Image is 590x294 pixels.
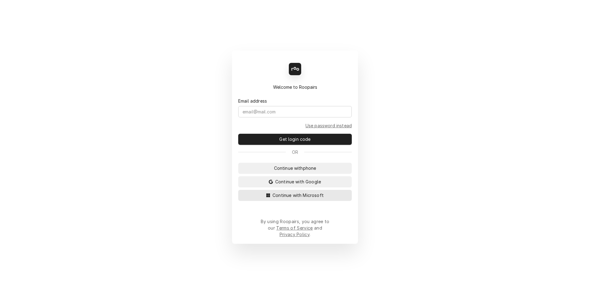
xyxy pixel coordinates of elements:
div: Or [238,149,352,155]
a: Privacy Policy [280,232,310,237]
span: Continue with phone [273,165,318,171]
a: Go to Email and password form [305,122,352,129]
button: Get login code [238,134,352,145]
span: Continue with Google [274,178,322,185]
div: Welcome to Roopairs [238,84,352,90]
input: email@mail.com [238,106,352,117]
label: Email address [238,98,267,104]
a: Terms of Service [276,225,313,231]
button: Continue with Microsoft [238,190,352,201]
span: Continue with Microsoft [271,192,325,198]
div: By using Roopairs, you agree to our and . [260,218,330,238]
button: Continue withphone [238,163,352,174]
button: Continue with Google [238,176,352,187]
span: Get login code [278,136,312,142]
